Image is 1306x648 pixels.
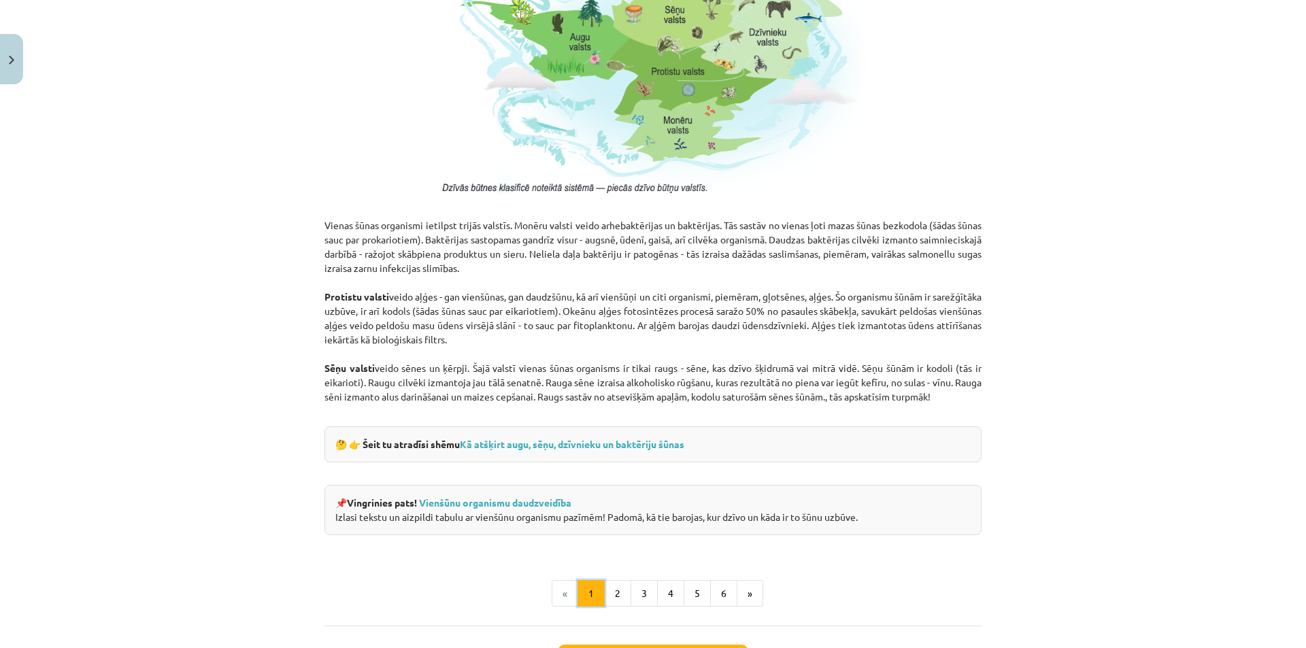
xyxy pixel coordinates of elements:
[577,580,605,607] button: 1
[460,438,684,450] a: Kā atšķirt augu, sēņu, dzīvnieku un baktēriju šūnas
[631,580,658,607] button: 3
[419,496,571,509] a: Vienšūnu organismu daudzveidība
[324,362,375,374] strong: Sēņu valsti
[604,580,631,607] button: 2
[9,56,14,65] img: icon-close-lesson-0947bae3869378f0d4975bcd49f059093ad1ed9edebbc8119c70593378902aed.svg
[684,580,711,607] button: 5
[710,580,737,607] button: 6
[324,580,982,607] nav: Page navigation example
[737,580,763,607] button: »
[324,290,389,303] strong: Protistu valsti
[324,204,982,418] p: Vienas šūnas organismi ietilpst trijās valstīs. Monēru valsti veido arhebaktērijas un baktērijas....
[657,580,684,607] button: 4
[335,438,684,450] strong: 🤔 👉 Šeit tu atradīsi shēmu
[324,485,982,535] div: 📌 Izlasi tekstu un aizpildi tabulu ar vienšūnu organismu pazīmēm! Padomā, kā tie barojas, kur dzī...
[347,496,417,509] strong: Vingrinies pats!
